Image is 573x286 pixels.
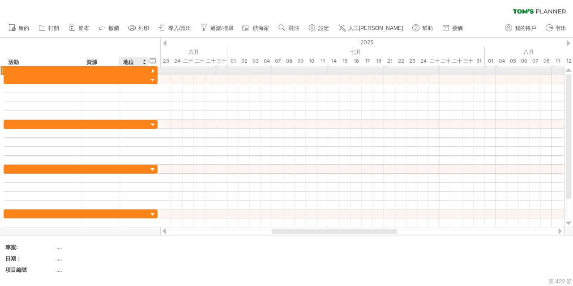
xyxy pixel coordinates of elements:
font: .... [56,266,62,273]
font: 新的 [18,25,29,31]
font: 二十八 [441,58,451,73]
font: 資源 [86,59,97,65]
font: 幫助 [422,25,433,31]
div: 2025年7月2日星期三 [239,56,250,66]
font: 二十五 [184,58,193,73]
a: 打開 [36,22,62,34]
font: 登出 [556,25,566,31]
div: 2025年7月8日星期二 [283,56,295,66]
div: 2025年6月25日星期三 [183,56,194,66]
font: .... [56,255,62,262]
div: 2025年6月27日星期五 [205,56,216,66]
font: 17 [365,58,370,64]
font: 23 [409,58,415,64]
font: 八月 [523,48,534,55]
div: 2025年8月7日星期四 [530,56,541,66]
a: 登出 [543,22,569,34]
a: 過濾/搜尋 [198,22,236,34]
font: 人工[PERSON_NAME] [348,25,403,31]
font: 14 [331,58,337,64]
font: 24 [174,58,180,64]
div: 2025年7月9日星期三 [295,56,306,66]
div: 2025年7月23日星期三 [406,56,418,66]
div: 2025年7月21日星期一 [384,56,395,66]
font: 我的帳戶 [515,25,536,31]
font: 01 [231,58,236,64]
font: 六月 [188,48,199,55]
font: 接觸 [452,25,463,31]
font: 06 [521,58,527,64]
font: 項目編號 [5,266,27,273]
font: 地位 [123,59,134,65]
div: 2025年7月 [227,47,485,56]
a: 節省 [66,22,92,34]
font: 21 [387,58,393,64]
a: 我的帳戶 [503,22,539,34]
div: 2025年6月30日星期一 [216,56,227,66]
a: 飛漲 [276,22,302,34]
div: 2025年7月18日星期五 [373,56,384,66]
div: 2025年8月4日星期一 [496,56,507,66]
font: 節省 [78,25,89,31]
a: 設定 [306,22,332,34]
font: 11 [321,58,325,64]
a: 幫助 [410,22,436,34]
font: 二十七 [206,58,216,73]
a: 列印 [126,22,152,34]
font: 05 [510,58,516,64]
font: 12 [566,58,572,64]
a: 新的 [6,22,32,34]
font: 撤銷 [108,25,119,31]
font: .... [56,244,62,251]
div: 2025年7月29日星期二 [451,56,462,66]
font: 22 [398,58,404,64]
div: 2025年6月23日星期一 [160,56,171,66]
div: 2025年7月22日星期二 [395,56,406,66]
font: 航海家 [253,25,269,31]
font: 08 [543,58,550,64]
a: 接觸 [440,22,466,34]
font: 01 [488,58,493,64]
font: 04 [264,58,270,64]
font: 日期： [5,255,21,262]
font: 11 [556,58,560,64]
div: 2025年7月14日星期一 [328,56,339,66]
div: 2025年8月1日星期五 [485,56,496,66]
font: 三十 [217,58,227,64]
div: 2025年6月26日星期四 [194,56,205,66]
font: 07 [275,58,281,64]
font: 03 [252,58,259,64]
div: 2025年7月30日星期三 [462,56,474,66]
font: 列印 [138,25,149,31]
font: 導入/匯出 [168,25,191,31]
font: 31 [476,58,482,64]
div: 2025年7月28日星期一 [440,56,451,66]
font: 打開 [48,25,59,31]
div: 2025年7月24日星期四 [418,56,429,66]
font: 16 [354,58,359,64]
div: 2025年7月31日，星期四 [474,56,485,66]
div: 2025年6月24日星期二 [171,56,183,66]
font: 07 [532,58,538,64]
font: 15 [342,58,348,64]
div: 2025年8月8日星期五 [541,56,552,66]
div: 2025年7月17日星期四 [362,56,373,66]
div: 2025年7月15日星期二 [339,56,351,66]
font: 08 [286,58,292,64]
font: 2025 [360,39,373,46]
font: 23 [163,58,169,64]
div: 2025年7月10日，星期四 [306,56,317,66]
div: 2025年7月7日星期一 [272,56,283,66]
a: 撤銷 [96,22,122,34]
font: 二十五 [430,58,440,73]
font: 24 [420,58,427,64]
div: 2025年8月11日星期一 [552,56,563,66]
font: 活動 [8,59,19,65]
font: 18 [376,58,381,64]
div: 2025年8月5日星期二 [507,56,518,66]
font: 專案: [5,244,18,251]
div: 2025年7月4日星期五 [261,56,272,66]
font: 二十九 [452,58,462,73]
font: 第 422 節 [548,278,572,285]
a: 人工[PERSON_NAME] [336,22,406,34]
